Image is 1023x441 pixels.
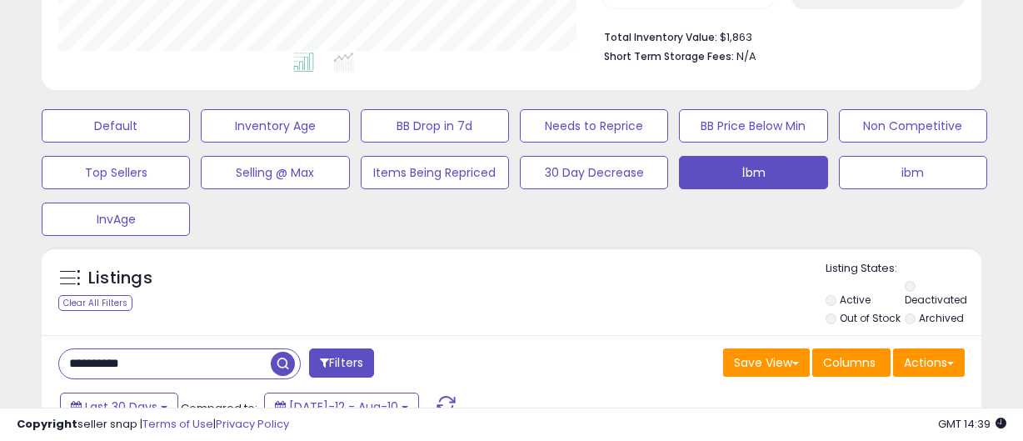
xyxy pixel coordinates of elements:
[88,267,152,290] h5: Listings
[823,354,876,371] span: Columns
[604,30,717,44] b: Total Inventory Value:
[826,261,981,277] p: Listing States:
[42,109,190,143] button: Default
[679,156,827,189] button: İbm
[85,398,157,415] span: Last 30 Days
[264,393,419,421] button: [DATE]-12 - Aug-10
[812,348,891,377] button: Columns
[60,393,178,421] button: Last 30 Days
[520,109,668,143] button: Needs to Reprice
[938,416,1006,432] span: 2025-09-11 14:39 GMT
[736,48,756,64] span: N/A
[42,203,190,236] button: InvAge
[216,416,289,432] a: Privacy Policy
[142,416,213,432] a: Terms of Use
[893,348,965,377] button: Actions
[840,293,871,307] label: Active
[604,49,734,63] b: Short Term Storage Fees:
[42,156,190,189] button: Top Sellers
[289,398,398,415] span: [DATE]-12 - Aug-10
[309,348,374,378] button: Filters
[840,311,901,325] label: Out of Stock
[181,400,257,416] span: Compared to:
[361,109,509,143] button: BB Drop in 7d
[919,311,964,325] label: Archived
[201,156,349,189] button: Selling @ Max
[839,156,987,189] button: ibm
[520,156,668,189] button: 30 Day Decrease
[17,417,289,433] div: seller snap | |
[201,109,349,143] button: Inventory Age
[361,156,509,189] button: Items Being Repriced
[17,416,77,432] strong: Copyright
[58,295,132,311] div: Clear All Filters
[679,109,827,143] button: BB Price Below Min
[723,348,810,377] button: Save View
[905,293,967,307] label: Deactivated
[839,109,987,143] button: Non Competitive
[604,26,952,46] li: $1,863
